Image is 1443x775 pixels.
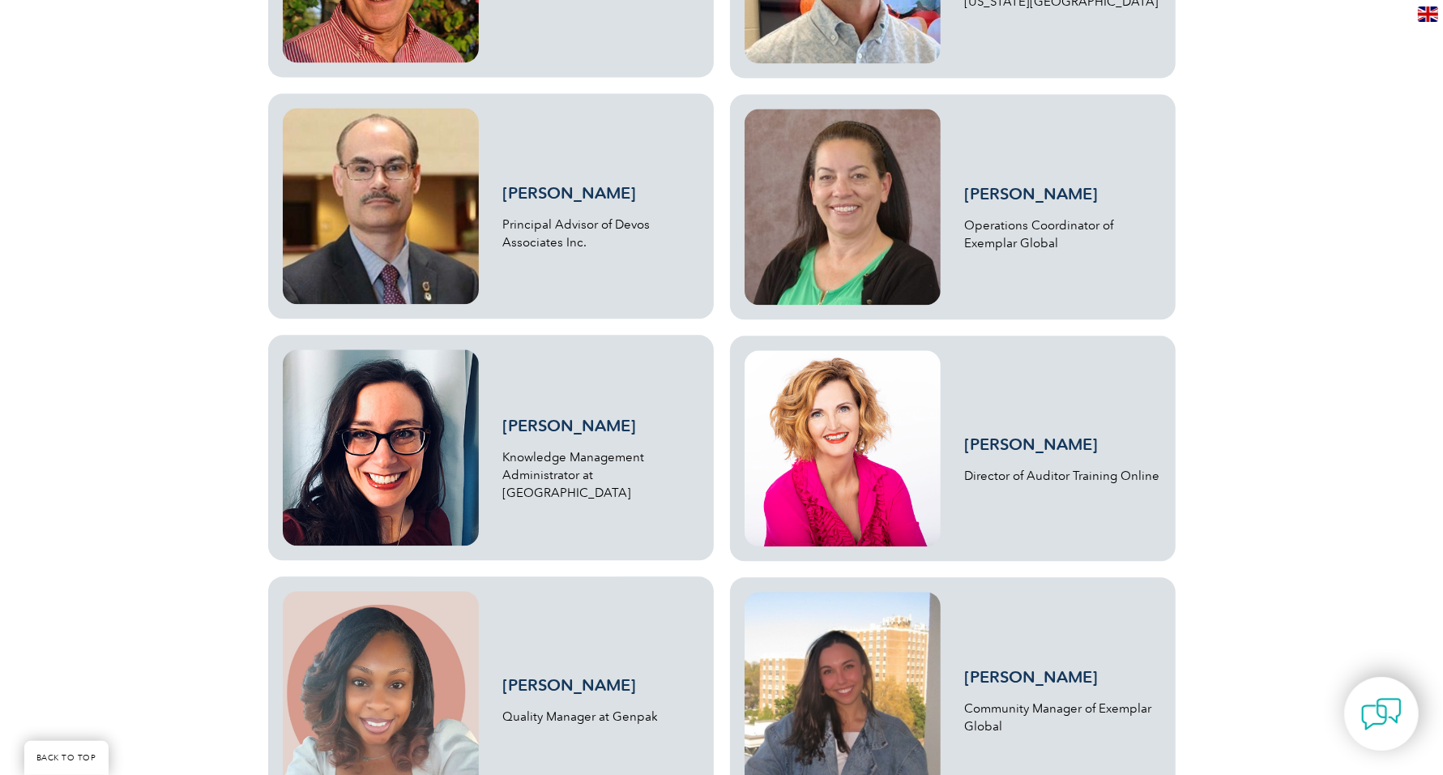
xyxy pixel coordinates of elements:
[965,435,1099,454] a: [PERSON_NAME]
[283,349,479,546] img: Gretchen
[503,448,699,502] p: Knowledge Management Administrator at [GEOGRAPHIC_DATA]
[1361,694,1402,734] img: contact-chat.png
[745,350,941,546] img: jackie
[1418,6,1438,22] img: en
[965,700,1161,735] p: Community Manager of Exemplar Global
[24,741,109,775] a: BACK TO TOP
[503,416,637,435] a: [PERSON_NAME]
[965,467,1161,485] p: Director of Auditor Training Online
[503,216,699,251] p: Principal Advisor of Devos Associates Inc.
[283,108,479,304] img: denis
[503,183,637,203] a: [PERSON_NAME]
[503,675,637,695] a: [PERSON_NAME]
[965,184,1099,203] a: [PERSON_NAME]
[965,667,1099,687] a: [PERSON_NAME]
[965,216,1161,252] p: Operations Coordinator of Exemplar Global
[503,708,699,726] p: Quality Manager at Genpak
